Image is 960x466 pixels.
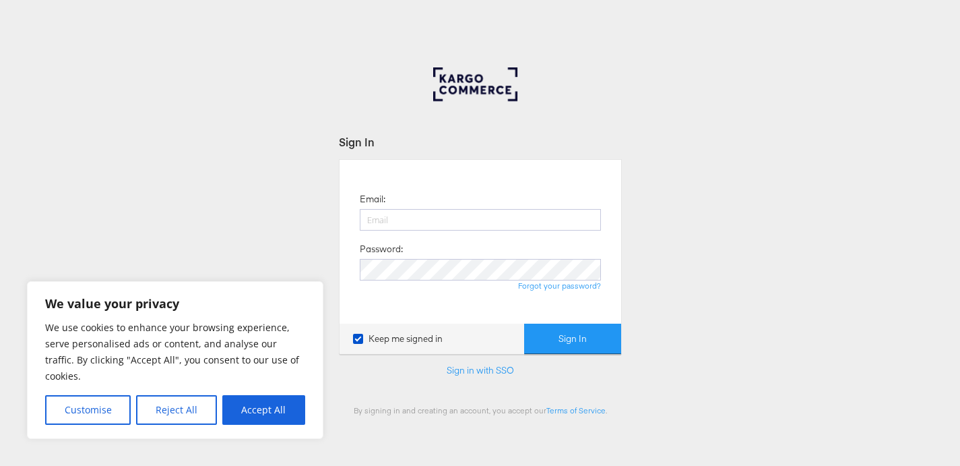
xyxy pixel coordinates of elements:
div: Sign In [339,134,622,150]
p: We use cookies to enhance your browsing experience, serve personalised ads or content, and analys... [45,320,305,384]
div: We value your privacy [27,281,323,439]
a: Sign in with SSO [447,364,514,376]
button: Customise [45,395,131,425]
label: Password: [360,243,403,256]
button: Sign In [524,324,621,354]
a: Terms of Service [546,405,606,415]
input: Email [360,209,601,231]
p: We value your privacy [45,295,305,312]
a: Forgot your password? [518,281,601,291]
div: By signing in and creating an account, you accept our . [339,405,622,415]
label: Email: [360,193,385,206]
button: Accept All [222,395,305,425]
button: Reject All [136,395,216,425]
label: Keep me signed in [353,332,443,345]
